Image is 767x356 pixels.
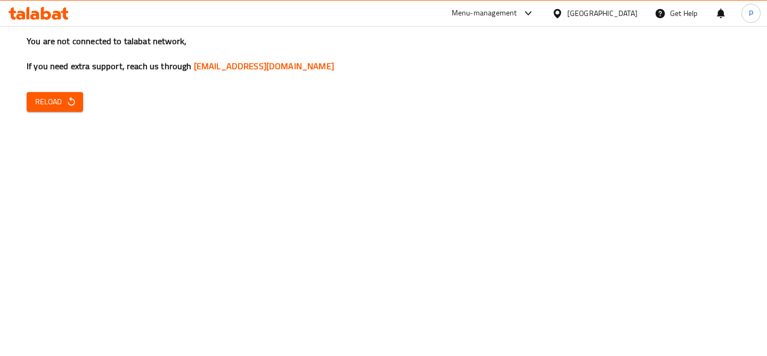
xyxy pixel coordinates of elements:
span: P [749,7,753,19]
h3: You are not connected to talabat network, If you need extra support, reach us through [27,35,740,72]
a: [EMAIL_ADDRESS][DOMAIN_NAME] [194,58,334,74]
div: Menu-management [452,7,517,20]
div: [GEOGRAPHIC_DATA] [567,7,638,19]
button: Reload [27,92,83,112]
span: Reload [35,95,75,109]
